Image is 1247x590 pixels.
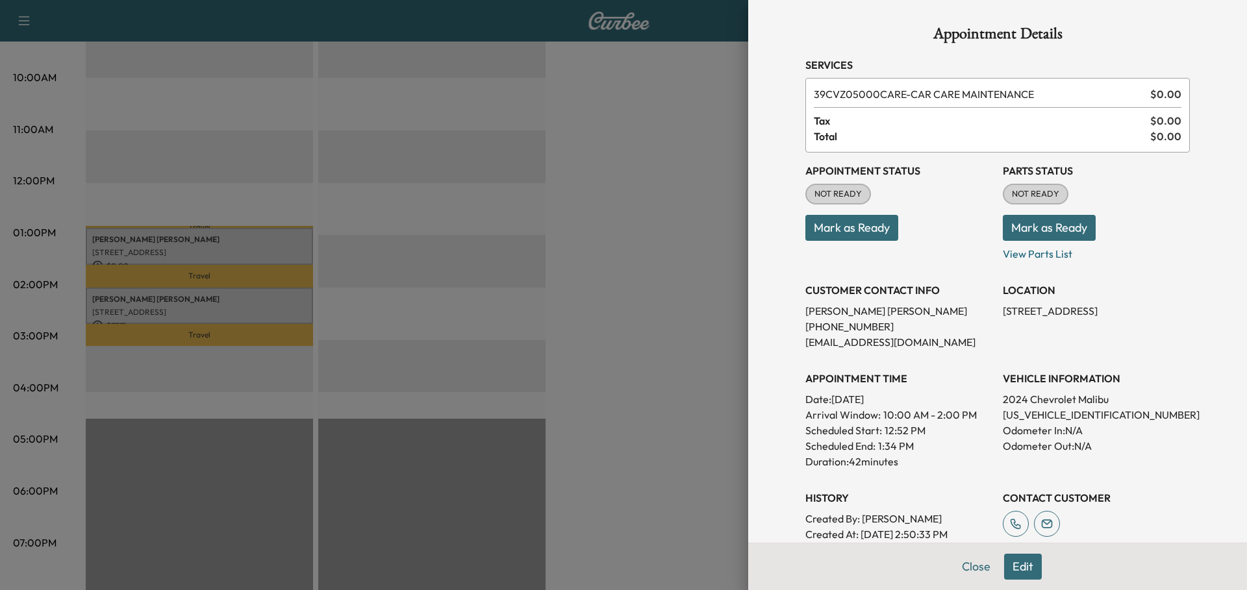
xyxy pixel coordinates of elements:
[1150,129,1181,144] span: $ 0.00
[1003,241,1190,262] p: View Parts List
[814,113,1150,129] span: Tax
[805,163,992,178] h3: Appointment Status
[878,438,914,454] p: 1:34 PM
[805,334,992,350] p: [EMAIL_ADDRESS][DOMAIN_NAME]
[805,303,992,319] p: [PERSON_NAME] [PERSON_NAME]
[805,490,992,506] h3: History
[1003,303,1190,319] p: [STREET_ADDRESS]
[883,407,977,423] span: 10:00 AM - 2:00 PM
[807,188,870,201] span: NOT READY
[1003,423,1190,438] p: Odometer In: N/A
[885,423,926,438] p: 12:52 PM
[1003,438,1190,454] p: Odometer Out: N/A
[1003,391,1190,407] p: 2024 Chevrolet Malibu
[805,511,992,526] p: Created By : [PERSON_NAME]
[805,423,882,438] p: Scheduled Start:
[1150,113,1181,129] span: $ 0.00
[805,282,992,298] h3: CUSTOMER CONTACT INFO
[805,407,992,423] p: Arrival Window:
[1003,282,1190,298] h3: LOCATION
[805,371,992,386] h3: APPOINTMENT TIME
[953,554,999,580] button: Close
[1150,86,1181,102] span: $ 0.00
[1003,490,1190,506] h3: CONTACT CUSTOMER
[805,454,992,469] p: Duration: 42 minutes
[1003,407,1190,423] p: [US_VEHICLE_IDENTIFICATION_NUMBER]
[805,526,992,542] p: Created At : [DATE] 2:50:33 PM
[814,129,1150,144] span: Total
[1003,371,1190,386] h3: VEHICLE INFORMATION
[814,86,1145,102] span: CAR CARE MAINTENANCE
[805,26,1190,47] h1: Appointment Details
[1003,163,1190,178] h3: Parts Status
[805,438,875,454] p: Scheduled End:
[1003,215,1096,241] button: Mark as Ready
[805,57,1190,73] h3: Services
[805,215,898,241] button: Mark as Ready
[1004,188,1067,201] span: NOT READY
[1004,554,1042,580] button: Edit
[805,319,992,334] p: [PHONE_NUMBER]
[805,391,992,407] p: Date: [DATE]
